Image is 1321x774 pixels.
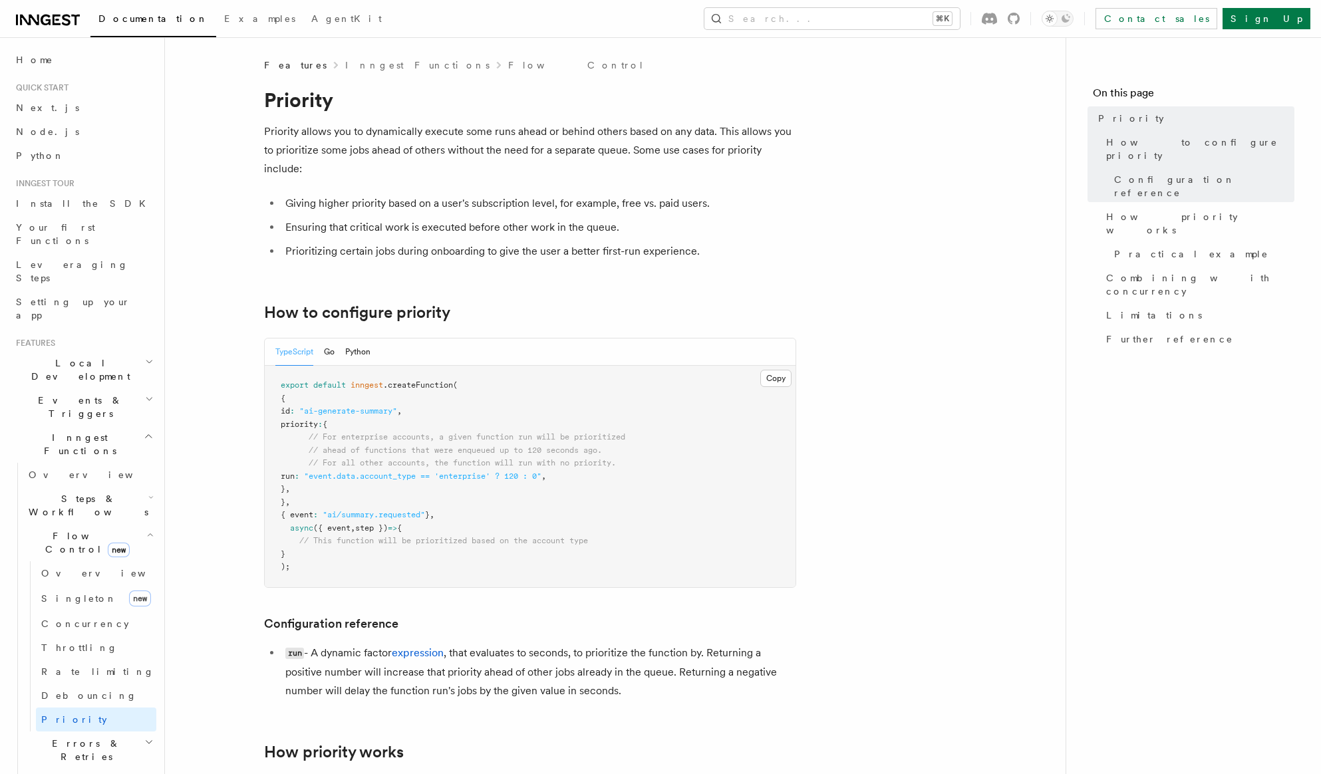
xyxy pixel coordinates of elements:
[108,543,130,557] span: new
[41,690,137,701] span: Debouncing
[397,406,402,416] span: ,
[1114,173,1294,199] span: Configuration reference
[933,12,952,25] kbd: ⌘K
[41,618,129,629] span: Concurrency
[281,194,796,213] li: Giving higher priority based on a user's subscription level, for example, free vs. paid users.
[275,338,313,366] button: TypeScript
[1093,85,1294,106] h4: On this page
[704,8,960,29] button: Search...⌘K
[281,218,796,237] li: Ensuring that critical work is executed before other work in the queue.
[309,458,616,467] span: // For all other accounts, the function will run with no priority.
[11,120,156,144] a: Node.js
[1101,130,1294,168] a: How to configure priority
[453,380,458,390] span: (
[309,432,625,442] span: // For enterprise accounts, a given function run will be prioritized
[392,646,444,659] a: expression
[11,338,55,348] span: Features
[281,471,295,481] span: run
[323,420,327,429] span: {
[309,446,602,455] span: // ahead of functions that were enqueued up to 120 seconds ago.
[345,338,370,366] button: Python
[90,4,216,37] a: Documentation
[36,708,156,731] a: Priority
[216,4,303,36] a: Examples
[1106,332,1233,346] span: Further reference
[29,469,166,480] span: Overview
[397,523,402,533] span: {
[281,510,313,519] span: { event
[1109,242,1294,266] a: Practical example
[281,394,285,403] span: {
[23,561,156,731] div: Flow Controlnew
[1101,327,1294,351] a: Further reference
[36,612,156,636] a: Concurrency
[425,510,430,519] span: }
[11,192,156,215] a: Install the SDK
[23,731,156,769] button: Errors & Retries
[264,303,450,322] a: How to configure priority
[41,568,178,579] span: Overview
[11,351,156,388] button: Local Development
[41,714,107,725] span: Priority
[355,523,388,533] span: step })
[1098,112,1164,125] span: Priority
[1114,247,1268,261] span: Practical example
[318,420,323,429] span: :
[11,96,156,120] a: Next.js
[264,59,327,72] span: Features
[23,492,148,519] span: Steps & Workflows
[290,523,313,533] span: async
[1096,8,1217,29] a: Contact sales
[36,636,156,660] a: Throttling
[760,370,792,387] button: Copy
[36,585,156,612] a: Singletonnew
[1101,303,1294,327] a: Limitations
[1106,210,1294,237] span: How priority works
[224,13,295,24] span: Examples
[1106,136,1294,162] span: How to configure priority
[11,48,156,72] a: Home
[36,660,156,684] a: Rate limiting
[41,642,118,653] span: Throttling
[285,497,290,507] span: ,
[303,4,390,36] a: AgentKit
[16,259,128,283] span: Leveraging Steps
[264,614,398,633] a: Configuration reference
[11,426,156,463] button: Inngest Functions
[324,338,335,366] button: Go
[281,406,290,416] span: id
[295,471,299,481] span: :
[11,290,156,327] a: Setting up your app
[16,297,130,321] span: Setting up your app
[36,684,156,708] a: Debouncing
[11,82,69,93] span: Quick start
[16,222,95,246] span: Your first Functions
[16,198,154,209] span: Install the SDK
[41,593,117,604] span: Singleton
[281,562,290,571] span: );
[430,510,434,519] span: ,
[16,102,79,113] span: Next.js
[16,53,53,66] span: Home
[1223,8,1310,29] a: Sign Up
[1093,106,1294,130] a: Priority
[11,144,156,168] a: Python
[281,380,309,390] span: export
[313,510,318,519] span: :
[11,394,145,420] span: Events & Triggers
[11,431,144,457] span: Inngest Functions
[16,126,79,137] span: Node.js
[281,549,285,559] span: }
[281,644,796,700] li: - A dynamic factor , that evaluates to seconds, to prioritize the function by. Returning a positi...
[1101,266,1294,303] a: Combining with concurrency
[98,13,208,24] span: Documentation
[299,406,397,416] span: "ai-generate-summary"
[264,122,796,178] p: Priority allows you to dynamically execute some runs ahead or behind others based on any data. Th...
[23,463,156,487] a: Overview
[311,13,382,24] span: AgentKit
[23,737,144,763] span: Errors & Retries
[11,178,74,189] span: Inngest tour
[1101,205,1294,242] a: How priority works
[383,380,453,390] span: .createFunction
[11,356,145,383] span: Local Development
